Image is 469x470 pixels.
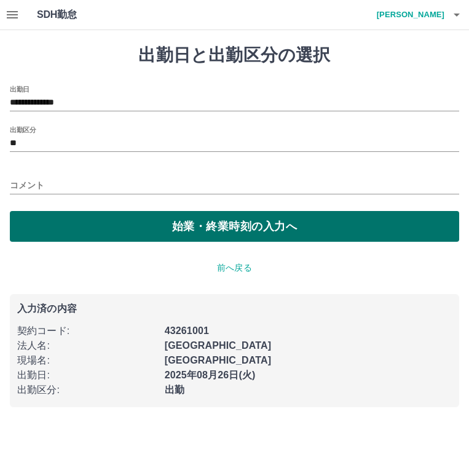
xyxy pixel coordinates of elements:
[17,353,157,368] p: 現場名 :
[165,370,256,380] b: 2025年08月26日(火)
[17,324,157,338] p: 契約コード :
[17,383,157,397] p: 出勤区分 :
[10,45,459,66] h1: 出勤日と出勤区分の選択
[10,84,30,94] label: 出勤日
[10,125,36,134] label: 出勤区分
[17,304,452,314] p: 入力済の内容
[165,340,272,351] b: [GEOGRAPHIC_DATA]
[10,261,459,274] p: 前へ戻る
[17,368,157,383] p: 出勤日 :
[165,325,209,336] b: 43261001
[17,338,157,353] p: 法人名 :
[165,384,184,395] b: 出勤
[165,355,272,365] b: [GEOGRAPHIC_DATA]
[10,211,459,242] button: 始業・終業時刻の入力へ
